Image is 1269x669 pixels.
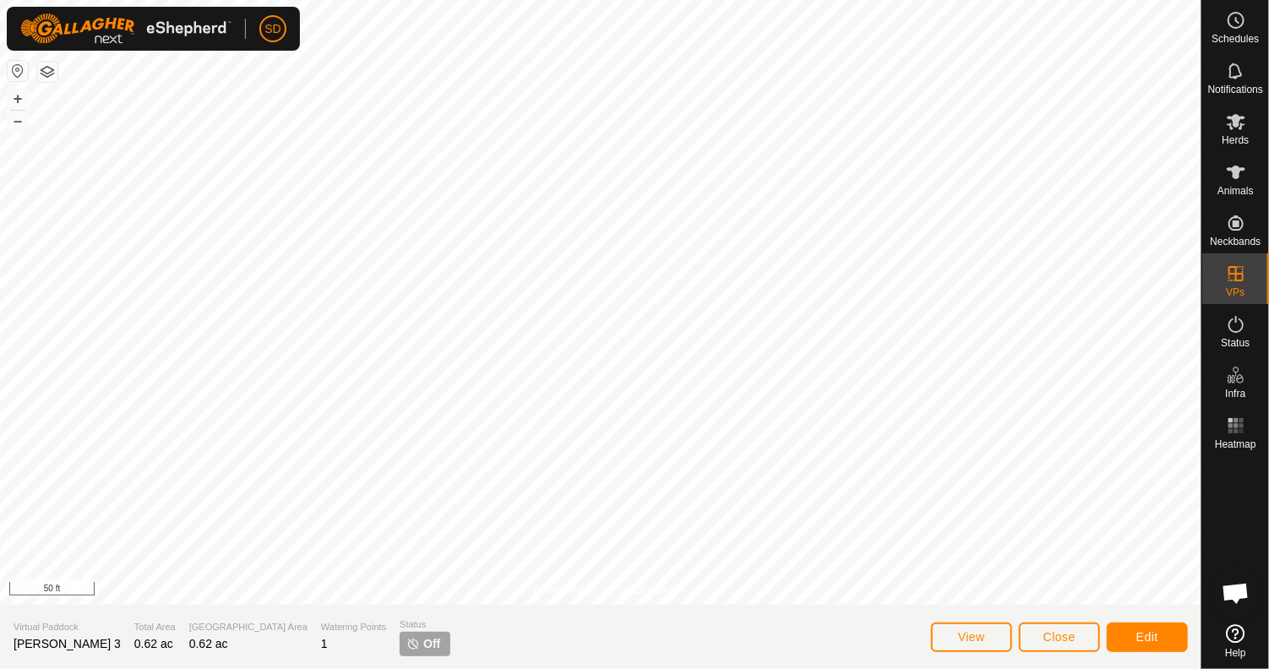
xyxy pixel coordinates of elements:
span: [GEOGRAPHIC_DATA] Area [189,620,308,634]
button: Reset Map [8,61,28,81]
span: Total Area [134,620,176,634]
button: View [931,623,1012,652]
span: Help [1225,648,1246,658]
span: Status [400,617,450,632]
span: Edit [1136,630,1158,644]
a: Contact Us [618,583,667,598]
button: Close [1019,623,1100,652]
span: 1 [321,637,328,650]
img: Gallagher Logo [20,14,231,44]
span: View [958,630,985,644]
button: Map Layers [37,62,57,82]
span: Watering Points [321,620,386,634]
span: Off [423,635,440,653]
span: Infra [1225,389,1245,399]
span: 0.62 ac [189,637,228,650]
button: + [8,89,28,109]
button: Edit [1107,623,1188,652]
span: Heatmap [1215,439,1256,449]
button: – [8,111,28,131]
span: Virtual Paddock [14,620,121,634]
a: Privacy Policy [534,583,597,598]
span: Herds [1222,135,1249,145]
span: Schedules [1212,34,1259,44]
span: Animals [1217,186,1254,196]
img: turn-off [406,637,420,650]
span: 0.62 ac [134,637,173,650]
span: [PERSON_NAME] 3 [14,637,121,650]
span: Status [1221,338,1250,348]
span: Close [1043,630,1076,644]
span: Neckbands [1210,237,1261,247]
span: Notifications [1208,84,1263,95]
span: SD [264,20,280,38]
div: Open chat [1211,568,1261,618]
a: Help [1202,617,1269,665]
span: VPs [1226,287,1244,297]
